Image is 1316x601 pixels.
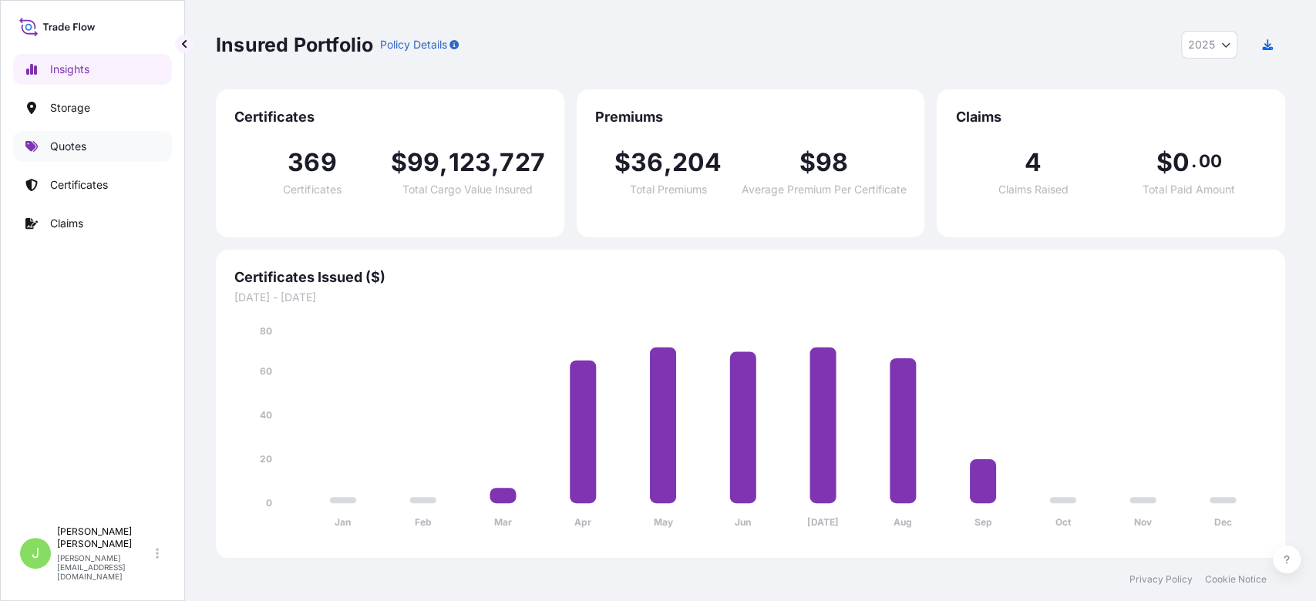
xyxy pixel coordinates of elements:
span: Average Premium Per Certificate [741,184,906,195]
span: J [32,546,39,561]
span: Total Paid Amount [1143,184,1235,195]
p: [PERSON_NAME] [PERSON_NAME] [57,525,153,550]
p: Certificates [50,177,108,193]
tspan: Aug [894,516,912,528]
span: $ [799,150,816,175]
a: Privacy Policy [1129,573,1193,586]
tspan: Jun [735,516,751,528]
span: $ [391,150,407,175]
span: Certificates [234,108,546,126]
tspan: 0 [266,497,272,509]
tspan: 80 [260,325,272,337]
p: Claims [50,216,83,231]
span: Total Premiums [630,184,707,195]
tspan: Apr [574,516,591,528]
tspan: Mar [494,516,512,528]
tspan: Sep [974,516,991,528]
tspan: Oct [1055,516,1072,528]
tspan: Dec [1214,516,1232,528]
button: Year Selector [1181,31,1237,59]
span: 98 [816,150,848,175]
tspan: Nov [1134,516,1153,528]
span: 99 [407,150,439,175]
p: Policy Details [379,37,446,52]
a: Insights [13,54,172,85]
span: Certificates [283,184,341,195]
span: Total Cargo Value Insured [402,184,533,195]
span: 123 [448,150,491,175]
span: 369 [288,150,337,175]
span: 00 [1198,155,1221,167]
span: 36 [631,150,663,175]
span: Claims [955,108,1267,126]
p: [PERSON_NAME][EMAIL_ADDRESS][DOMAIN_NAME] [57,553,153,581]
tspan: 60 [260,365,272,377]
span: 4 [1025,150,1042,175]
a: Claims [13,208,172,239]
span: 727 [500,150,545,175]
span: , [663,150,671,175]
a: Cookie Notice [1205,573,1267,586]
span: 0 [1173,150,1190,175]
a: Certificates [13,170,172,200]
span: [DATE] - [DATE] [234,290,1267,305]
span: 204 [672,150,722,175]
span: $ [614,150,631,175]
tspan: Feb [415,516,432,528]
a: Quotes [13,131,172,162]
a: Storage [13,92,172,123]
span: , [439,150,448,175]
p: Insured Portfolio [216,32,373,57]
p: Storage [50,100,90,116]
span: Premiums [595,108,907,126]
p: Quotes [50,139,86,154]
span: Certificates Issued ($) [234,268,1267,287]
span: 2025 [1188,37,1215,52]
tspan: Jan [335,516,351,528]
span: . [1191,155,1197,167]
span: , [491,150,500,175]
tspan: 20 [260,453,272,465]
tspan: [DATE] [807,516,839,528]
tspan: 40 [260,409,272,421]
tspan: May [653,516,673,528]
span: Claims Raised [998,184,1069,195]
p: Insights [50,62,89,77]
span: $ [1156,150,1172,175]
